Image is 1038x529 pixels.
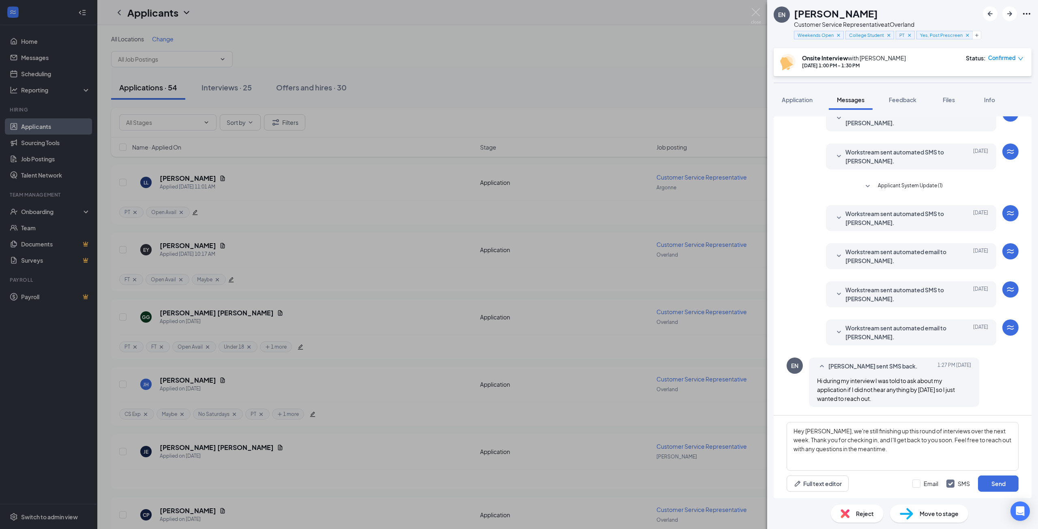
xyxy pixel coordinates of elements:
svg: ArrowRight [1005,9,1014,19]
button: ArrowRight [1002,6,1017,21]
span: College Student [849,32,884,39]
svg: ArrowLeftNew [985,9,995,19]
span: [DATE] [973,209,988,227]
span: Move to stage [920,509,959,518]
span: Workstream sent automated SMS to [PERSON_NAME]. [845,285,952,303]
button: Send [978,475,1019,492]
span: Hi during my interview I was told to ask about my application if I did not hear anything by [DATE... [817,377,955,402]
span: Workstream sent automated email to [PERSON_NAME]. [845,323,952,341]
span: Applicant System Update (1) [878,182,943,191]
svg: Cross [836,32,841,38]
span: Application [782,96,813,103]
span: Messages [837,96,864,103]
div: Open Intercom Messenger [1010,501,1030,521]
div: Status : [966,54,986,62]
svg: Cross [965,32,970,38]
div: EN [791,362,798,370]
svg: SmallChevronDown [834,328,844,337]
span: [DATE] [973,109,988,127]
svg: Pen [794,480,802,488]
div: Customer Service Representative at Overland [794,20,973,28]
svg: WorkstreamLogo [1006,246,1015,256]
svg: Cross [907,32,912,38]
span: Reject [856,509,874,518]
span: Yes, Post Prescreen [920,32,963,39]
span: Workstream sent automated SMS to [PERSON_NAME]. [845,148,952,165]
svg: Ellipses [1022,9,1032,19]
span: Info [984,96,995,103]
button: Plus [972,31,981,39]
svg: SmallChevronDown [863,182,873,191]
textarea: Hey [PERSON_NAME], we're still finishing up this round of interviews over the next week. Thank yo... [787,422,1019,471]
span: Feedback [889,96,916,103]
svg: SmallChevronDown [834,213,844,223]
span: Confirmed [988,54,1016,62]
svg: SmallChevronDown [834,289,844,299]
svg: SmallChevronUp [817,362,827,371]
span: PT [899,32,905,39]
span: [DATE] [973,148,988,165]
span: Weekends Open [798,32,834,39]
span: [DATE] [973,285,988,303]
h1: [PERSON_NAME] [794,6,878,20]
button: ArrowLeftNew [983,6,997,21]
span: [PERSON_NAME] sent SMS back. [828,362,918,371]
span: Workstream sent automated SMS to [PERSON_NAME]. [845,209,952,227]
div: [DATE] 1:00 PM - 1:30 PM [802,62,906,69]
svg: WorkstreamLogo [1006,208,1015,218]
span: [DATE] [973,323,988,341]
span: [DATE] [973,247,988,265]
span: Workstream sent automated email to [PERSON_NAME]. [845,109,952,127]
svg: Cross [886,32,892,38]
svg: SmallChevronDown [834,251,844,261]
svg: SmallChevronDown [834,114,844,123]
svg: WorkstreamLogo [1006,323,1015,332]
span: Files [943,96,955,103]
svg: WorkstreamLogo [1006,147,1015,156]
span: [DATE] 1:27 PM [937,362,971,371]
div: EN [778,11,785,19]
span: Workstream sent automated email to [PERSON_NAME]. [845,247,952,265]
button: Full text editorPen [787,475,849,492]
b: Onsite Interview [802,54,848,62]
svg: SmallChevronDown [834,152,844,161]
button: SmallChevronDownApplicant System Update (1) [863,182,943,191]
svg: WorkstreamLogo [1006,285,1015,294]
svg: Plus [974,33,979,38]
span: down [1018,56,1023,62]
div: with [PERSON_NAME] [802,54,906,62]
